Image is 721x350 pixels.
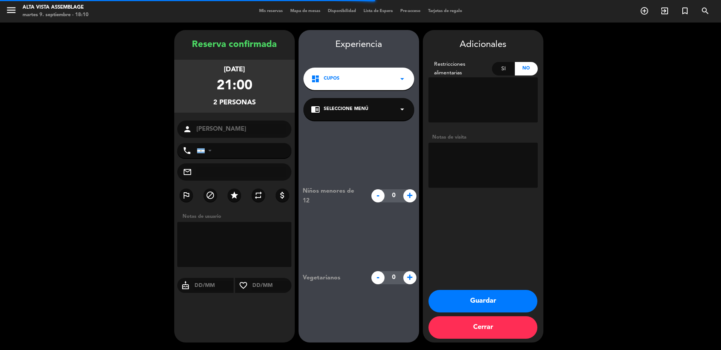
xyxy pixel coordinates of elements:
[174,38,295,52] div: Reserva confirmada
[23,4,89,11] div: Alta Vista Assemblage
[206,191,215,200] i: block
[6,5,17,16] i: menu
[324,75,339,83] span: CUPOS
[701,6,710,15] i: search
[179,213,295,220] div: Notas de usuario
[213,97,256,108] div: 2 personas
[397,9,424,13] span: Pre-acceso
[515,62,538,75] div: No
[403,271,416,284] span: +
[194,281,234,290] input: DD/MM
[197,143,214,158] div: Argentina: +54
[255,9,287,13] span: Mis reservas
[297,273,367,283] div: Vegetarianos
[224,64,245,75] div: [DATE]
[183,146,192,155] i: phone
[360,9,397,13] span: Lista de Espera
[398,105,407,114] i: arrow_drop_down
[278,191,287,200] i: attach_money
[217,75,252,97] div: 21:00
[324,9,360,13] span: Disponibilidad
[230,191,239,200] i: star
[371,271,385,284] span: -
[235,281,252,290] i: favorite_border
[311,105,320,114] i: chrome_reader_mode
[287,9,324,13] span: Mapa de mesas
[428,133,538,141] div: Notas de visita
[424,9,466,13] span: Tarjetas de regalo
[297,186,367,206] div: Niños menores de 12
[428,38,538,52] div: Adicionales
[324,106,368,113] span: Seleccione Menú
[680,6,689,15] i: turned_in_not
[428,60,492,77] div: Restricciones alimentarias
[403,189,416,202] span: +
[398,74,407,83] i: arrow_drop_down
[640,6,649,15] i: add_circle_outline
[252,281,292,290] input: DD/MM
[177,281,194,290] i: cake
[371,189,385,202] span: -
[23,11,89,19] div: martes 9. septiembre - 18:10
[311,74,320,83] i: dashboard
[660,6,669,15] i: exit_to_app
[428,290,537,312] button: Guardar
[492,62,515,75] div: Si
[183,167,192,177] i: mail_outline
[183,125,192,134] i: person
[299,38,419,52] div: Experiencia
[428,316,537,339] button: Cerrar
[182,191,191,200] i: outlined_flag
[6,5,17,18] button: menu
[254,191,263,200] i: repeat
